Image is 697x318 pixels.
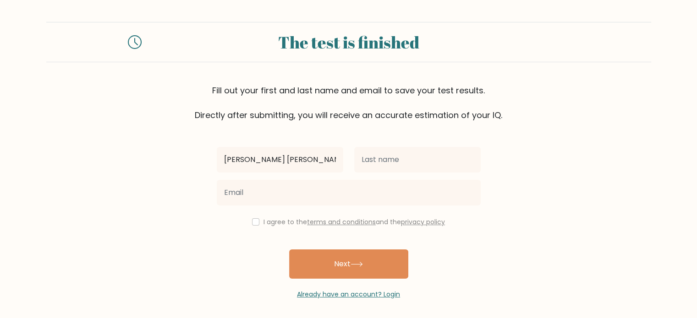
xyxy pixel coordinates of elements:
input: First name [217,147,343,172]
a: terms and conditions [307,217,376,226]
div: Fill out your first and last name and email to save your test results. Directly after submitting,... [46,84,651,121]
a: privacy policy [401,217,445,226]
label: I agree to the and the [263,217,445,226]
a: Already have an account? Login [297,290,400,299]
input: Last name [354,147,481,172]
button: Next [289,249,408,279]
div: The test is finished [153,30,545,54]
input: Email [217,180,481,205]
